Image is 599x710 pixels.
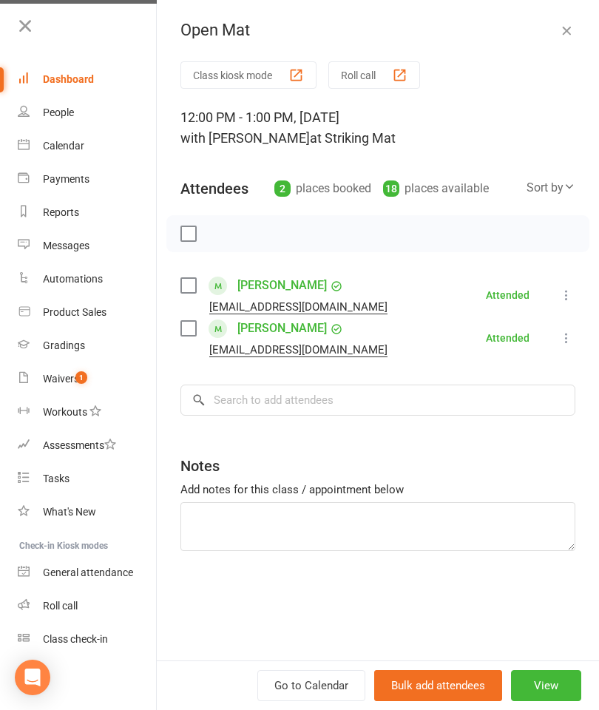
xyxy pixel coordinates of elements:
[18,462,158,496] a: Tasks
[43,439,116,451] div: Assessments
[383,180,399,197] div: 18
[18,63,158,96] a: Dashboard
[486,333,529,343] div: Attended
[180,178,248,199] div: Attendees
[257,670,365,701] a: Go to Calendar
[157,21,599,40] div: Open Mat
[527,178,575,197] div: Sort by
[374,670,502,701] button: Bulk add attendees
[18,196,158,229] a: Reports
[511,670,581,701] button: View
[43,140,84,152] div: Calendar
[180,107,575,149] div: 12:00 PM - 1:00 PM, [DATE]
[43,633,108,645] div: Class check-in
[18,396,158,429] a: Workouts
[383,178,489,199] div: places available
[237,274,327,297] a: [PERSON_NAME]
[43,173,89,185] div: Payments
[18,496,158,529] a: What's New
[18,163,158,196] a: Payments
[18,623,158,656] a: Class kiosk mode
[43,106,74,118] div: People
[43,206,79,218] div: Reports
[18,362,158,396] a: Waivers 1
[43,73,94,85] div: Dashboard
[43,273,103,285] div: Automations
[75,371,87,384] span: 1
[43,506,96,518] div: What's New
[18,229,158,263] a: Messages
[18,129,158,163] a: Calendar
[237,317,327,340] a: [PERSON_NAME]
[43,473,70,484] div: Tasks
[274,178,371,199] div: places booked
[43,567,133,578] div: General attendance
[43,339,85,351] div: Gradings
[180,61,317,89] button: Class kiosk mode
[18,329,158,362] a: Gradings
[43,240,89,251] div: Messages
[18,556,158,589] a: General attendance kiosk mode
[43,406,87,418] div: Workouts
[180,456,220,476] div: Notes
[43,373,79,385] div: Waivers
[18,296,158,329] a: Product Sales
[310,130,396,146] span: at Striking Mat
[18,263,158,296] a: Automations
[18,589,158,623] a: Roll call
[180,481,575,498] div: Add notes for this class / appointment below
[180,385,575,416] input: Search to add attendees
[18,96,158,129] a: People
[274,180,291,197] div: 2
[328,61,420,89] button: Roll call
[180,130,310,146] span: with [PERSON_NAME]
[18,429,158,462] a: Assessments
[43,600,78,612] div: Roll call
[15,660,50,695] div: Open Intercom Messenger
[486,290,529,300] div: Attended
[43,306,106,318] div: Product Sales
